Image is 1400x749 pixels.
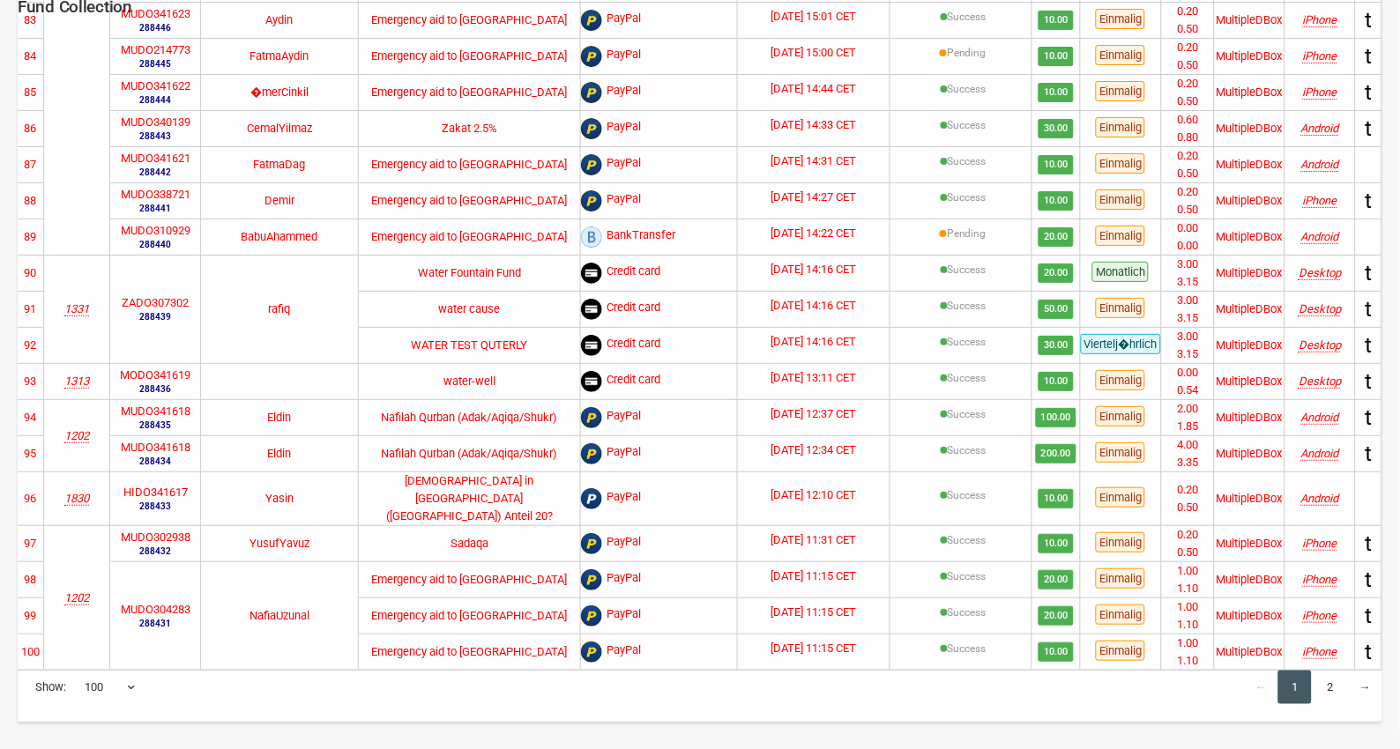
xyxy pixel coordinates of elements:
i: Mozilla/5.0 (Linux; Android 10; K) AppleWebKit/537.36 (KHTML, like Gecko) Chrome/140.0.0.0 Mobile... [1301,230,1339,243]
span: Einmalig [1096,189,1145,210]
label: Success [948,406,987,422]
label: MUDO304283 [121,601,190,619]
i: Mozilla/5.0 (Windows NT 10.0; Win64; x64) AppleWebKit/537.36 (KHTML, like Gecko) Chrome/140.0.0.0... [1299,338,1341,352]
div: MultipleDBox [1217,490,1283,508]
td: 88 [18,182,44,219]
td: 92 [18,327,44,363]
label: [{ [948,262,987,278]
span: 100.00 [1036,408,1076,427]
span: t [1366,640,1373,664]
label: Success [948,568,987,584]
i: Mozilla/5.0 (iPhone; CPU iPhone OS 18_5 like Mac OS X) AppleWebKit/605.1.15 (KHTML, like Gecko) V... [1303,85,1337,99]
td: Emergency aid to [GEOGRAPHIC_DATA] [359,634,581,670]
td: Nafilah Qurban (Adak/Aqiqa/Shukr) [359,399,581,435]
span: t [1366,261,1373,286]
td: Nafilah Qurban (Adak/Aqiqa/Shukr) [359,435,581,471]
span: Einmalig [1096,81,1145,101]
td: NafiaUzunal [201,561,358,670]
span: Credit card [607,299,660,320]
small: 288446 [121,21,190,34]
label: [DATE] 14:16 CET [771,333,857,351]
li: 0.50 [1162,56,1214,74]
div: MultipleDBox [1217,11,1283,29]
small: 288431 [121,617,190,630]
label: Success [948,442,987,458]
td: Emergency aid to [GEOGRAPHIC_DATA] [359,146,581,182]
li: 0.20 [1162,39,1214,56]
td: Emergency aid to [GEOGRAPHIC_DATA] [359,561,581,597]
td: Emergency aid to [GEOGRAPHIC_DATA] [359,597,581,634]
span: Credit card [607,371,660,392]
span: Einmalig [1096,406,1145,426]
i: Mozilla/5.0 (Linux; Android 14; SM-A135F Build/UP1A.231005.007; wv) AppleWebKit/537.36 (KHTML, li... [1301,158,1339,171]
label: MUDO302938 [121,529,190,546]
td: Emergency aid to [GEOGRAPHIC_DATA] [359,219,581,255]
div: MultipleDBox [1217,337,1283,354]
label: [DATE] 13:11 CET [771,369,857,387]
small: 288444 [121,93,190,107]
i: Mozilla/5.0 (Linux; Android 10; K) AppleWebKit/537.36 (KHTML, like Gecko) Chrome/140.0.0.0 Mobile... [1301,411,1339,424]
label: Success [948,9,987,25]
div: MultipleDBox [1217,84,1283,101]
span: 100 [85,679,136,696]
i: Mozilla/5.0 (Windows NT 10.0; Win64; x64) AppleWebKit/537.36 (KHTML, like Gecko) Chrome/139.0.0.0... [1299,374,1341,388]
li: 0.50 [1162,165,1214,182]
span: t [1366,80,1373,105]
li: 0.50 [1162,544,1214,561]
label: Success [948,153,987,169]
td: WATER TEST QUTERLY [359,327,581,363]
small: 288436 [120,382,190,396]
label: [DATE] 12:34 CET [771,441,857,459]
td: FatmaAydin [201,38,358,74]
li: 1.10 [1162,580,1214,597]
td: 89 [18,219,44,255]
span: t [1366,333,1373,358]
small: 288439 [122,310,189,323]
td: �merCinkil [201,74,358,110]
td: 97 [18,525,44,561]
li: 0.20 [1162,75,1214,93]
label: [DATE] 14:44 CET [771,80,857,98]
i: Mozilla/5.0 (iPhone; CPU iPhone OS 18_0_1 like Mac OS X) AppleWebKit/605.1.15 (KHTML, like Gecko)... [1303,194,1337,207]
div: MultipleDBox [1217,535,1283,552]
small: 288440 [121,238,190,251]
label: [DATE] 14:16 CET [771,261,857,278]
label: Pending [947,45,987,61]
span: PayPal [607,82,641,103]
li: 0.20 [1162,481,1214,499]
i: Mozilla/5.0 (Linux; Android 10; K) AppleWebKit/537.36 (KHTML, like Gecko) Chrome/140.0.0.0 Mobile... [1301,492,1339,505]
div: MultipleDBox [1217,643,1283,661]
span: Einmalig [1096,604,1145,625]
label: [DATE] 12:10 CET [771,486,857,504]
td: FatmaDag [201,146,358,182]
span: PayPal [607,569,641,590]
td: Zakat 2.5% [359,110,581,146]
span: PayPal [607,190,641,211]
span: PayPal [607,154,641,175]
li: 3.15 [1162,345,1214,363]
li: 3.00 [1162,292,1214,309]
label: [DATE] 11:15 CET [771,604,857,621]
li: 0.20 [1162,147,1214,165]
td: 93 [18,363,44,399]
label: MUDO341622 [121,78,190,95]
div: MultipleDBox [1217,120,1283,137]
li: 0.00 [1162,364,1214,382]
i: HILALI UMMAH e.V [64,492,89,505]
li: 0.20 [1162,183,1214,201]
li: 3.15 [1162,273,1214,291]
span: Show: [35,679,66,696]
i: CONNECTED [64,302,89,315]
label: MUDO340139 [121,114,190,131]
label: [DATE] 11:15 CET [771,640,857,657]
span: t [1366,405,1373,430]
span: 10.00 [1039,534,1074,553]
td: 95 [18,435,44,471]
span: PayPal [607,46,641,67]
small: 288434 [121,455,190,468]
li: 3.00 [1162,256,1214,273]
label: [DATE] 14:31 CET [771,152,857,170]
small: 288443 [121,130,190,143]
li: 0.50 [1162,20,1214,38]
span: PayPal [607,407,641,428]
